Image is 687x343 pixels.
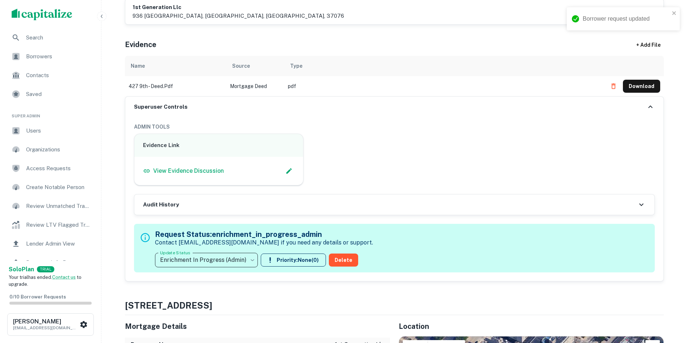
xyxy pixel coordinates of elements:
[7,313,94,336] button: [PERSON_NAME][EMAIL_ADDRESS][DOMAIN_NAME]
[125,56,664,96] div: scrollable content
[133,3,344,12] h6: 1st generation llc
[143,141,295,150] h6: Evidence Link
[290,62,302,70] div: Type
[26,183,91,192] span: Create Notable Person
[13,325,78,331] p: [EMAIL_ADDRESS][DOMAIN_NAME]
[261,254,326,267] button: Priority:None(0)
[125,299,664,312] h4: [STREET_ADDRESS]
[26,145,91,154] span: Organizations
[125,56,226,76] th: Name
[9,294,66,300] span: 0 / 10 Borrower Requests
[134,123,655,131] h6: ADMIN TOOLS
[26,221,91,229] span: Review LTV Flagged Transactions
[9,265,34,274] a: SoloPlan
[623,80,660,93] button: Download
[125,321,390,332] h5: Mortgage Details
[6,85,95,103] a: Saved
[125,39,156,50] h5: Evidence
[329,254,358,267] button: Delete
[6,67,95,84] a: Contacts
[226,76,284,96] td: Mortgage Deed
[399,321,664,332] h5: Location
[6,216,95,234] a: Review LTV Flagged Transactions
[6,122,95,139] a: Users
[26,202,91,210] span: Review Unmatched Transactions
[284,166,294,176] button: Edit Slack Link
[26,33,91,42] span: Search
[651,285,687,320] iframe: Chat Widget
[226,56,284,76] th: Source
[13,319,78,325] h6: [PERSON_NAME]
[155,250,258,270] div: Enrichment In Progress (Admin)
[143,201,179,209] h6: Audit History
[155,229,373,240] h5: Request Status: enrichment_in_progress_admin
[143,167,224,175] a: View Evidence Discussion
[155,238,373,247] p: Contact [EMAIL_ADDRESS][DOMAIN_NAME] if you need any details or support.
[153,167,224,175] p: View Evidence Discussion
[6,197,95,215] a: Review Unmatched Transactions
[6,179,95,196] a: Create Notable Person
[6,29,95,46] a: Search
[52,275,76,280] a: Contact us
[160,250,190,256] label: Update Status
[6,235,95,252] a: Lender Admin View
[672,10,677,17] button: close
[26,126,91,135] span: Users
[26,258,91,267] span: Borrower Info Requests
[26,90,91,99] span: Saved
[26,239,91,248] span: Lender Admin View
[134,103,188,111] h6: Superuser Controls
[131,62,145,70] div: Name
[26,71,91,80] span: Contacts
[232,62,250,70] div: Source
[26,164,91,173] span: Access Requests
[133,12,344,20] p: 936 [GEOGRAPHIC_DATA], [GEOGRAPHIC_DATA], [GEOGRAPHIC_DATA], 37076
[6,141,95,158] a: Organizations
[9,275,81,287] span: Your trial has ended. to upgrade.
[12,9,72,20] img: capitalize-logo.png
[583,14,670,23] div: Borrower request updated
[37,266,54,272] div: TRIAL
[9,266,34,273] strong: Solo Plan
[284,76,603,96] td: pdf
[6,48,95,65] a: Borrowers
[6,160,95,177] a: Access Requests
[623,38,674,51] div: + Add File
[6,254,95,271] a: Borrower Info Requests
[607,80,620,92] button: Delete file
[26,52,91,61] span: Borrowers
[284,56,603,76] th: Type
[6,104,95,122] li: Super Admin
[125,76,226,96] td: 427 9th - deed.pdf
